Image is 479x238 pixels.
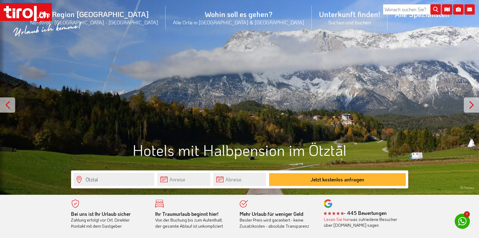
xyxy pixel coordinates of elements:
[71,211,146,229] div: Zahlung erfolgt vor Ort. Direkter Kontakt mit dem Gastgeber
[240,211,303,217] b: Mehr Urlaub für weniger Geld
[23,3,166,32] a: Die Region [GEOGRAPHIC_DATA]Nordtirol - [GEOGRAPHIC_DATA] - [GEOGRAPHIC_DATA]
[464,4,475,15] i: Kontakt
[442,4,452,15] i: Karte öffnen
[71,142,408,158] h1: Hotels mit Halbpension im Ötztal
[455,214,470,229] a: 1
[324,216,399,228] div: was zufriedene Besucher über [DOMAIN_NAME] sagen
[269,173,406,186] button: Jetzt kostenlos anfragen
[319,19,380,26] small: Suchen und buchen
[324,216,350,222] a: Lesen Sie hier
[383,4,441,15] input: Wonach suchen Sie?
[240,211,315,229] div: Bester Preis wird garantiert - keine Zusatzkosten - absolute Transparenz
[453,4,464,15] i: Fotogalerie
[312,3,388,32] a: Unterkunft finden!Suchen und buchen
[173,19,304,26] small: Alle Orte in [GEOGRAPHIC_DATA] & [GEOGRAPHIC_DATA]
[74,173,154,186] input: Wo soll's hingehen?
[464,211,470,217] span: 1
[166,3,312,32] a: Wohin soll es gehen?Alle Orte in [GEOGRAPHIC_DATA] & [GEOGRAPHIC_DATA]
[213,173,266,186] input: Abreise
[155,211,231,229] div: Von der Buchung bis zum Aufenthalt, der gesamte Ablauf ist unkompliziert
[71,211,131,217] b: Bei uns ist Ihr Urlaub sicher
[30,19,158,26] small: Nordtirol - [GEOGRAPHIC_DATA] - [GEOGRAPHIC_DATA]
[388,3,457,26] a: Alle Spezialisten
[157,173,210,186] input: Anreise
[324,210,387,216] b: - 445 Bewertungen
[155,211,218,217] b: Ihr Traumurlaub beginnt hier!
